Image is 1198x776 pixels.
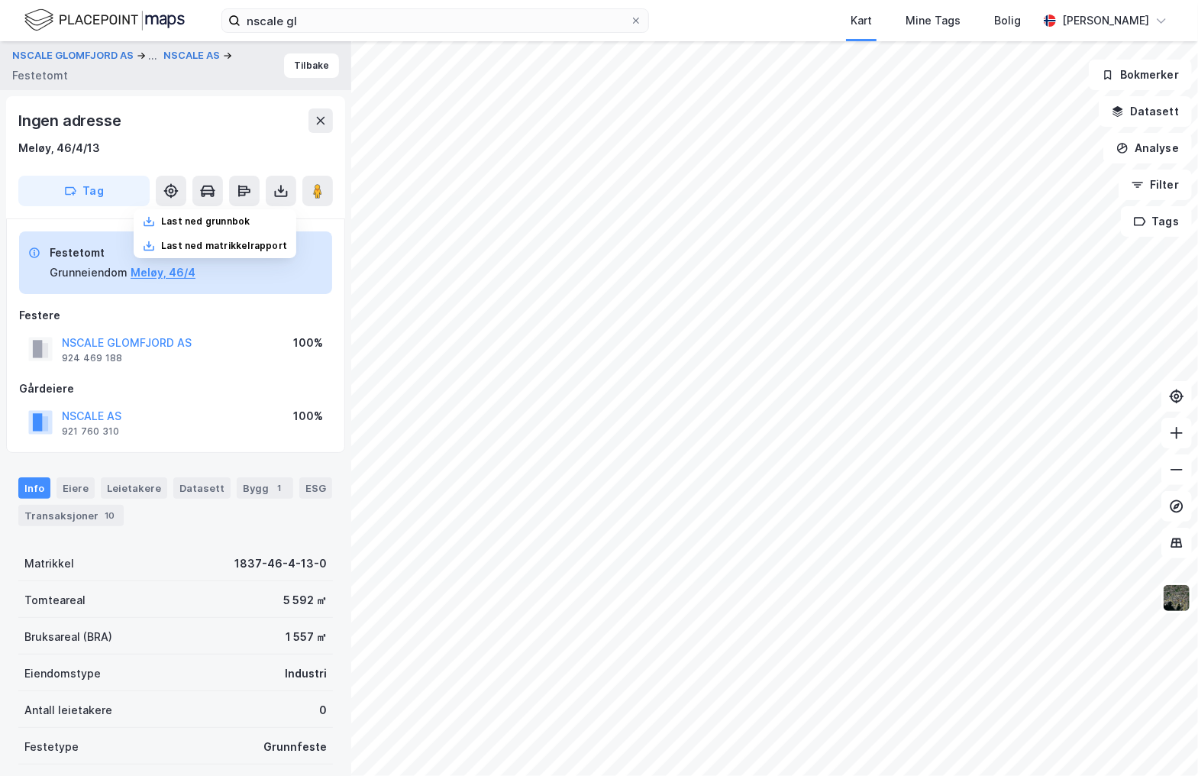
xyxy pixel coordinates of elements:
[24,664,101,683] div: Eiendomstype
[293,407,323,425] div: 100%
[1122,703,1198,776] iframe: Chat Widget
[1089,60,1192,90] button: Bokmerker
[1099,96,1192,127] button: Datasett
[994,11,1021,30] div: Bolig
[148,47,157,65] div: ...
[18,176,150,206] button: Tag
[101,477,167,499] div: Leietakere
[12,47,137,65] button: NSCALE GLOMFJORD AS
[19,380,332,398] div: Gårdeiere
[241,9,630,32] input: Søk på adresse, matrikkel, gårdeiere, leietakere eller personer
[57,477,95,499] div: Eiere
[18,477,50,499] div: Info
[161,215,250,228] div: Last ned grunnbok
[906,11,961,30] div: Mine Tags
[263,738,327,756] div: Grunnfeste
[1062,11,1149,30] div: [PERSON_NAME]
[173,477,231,499] div: Datasett
[1119,170,1192,200] button: Filter
[24,555,74,573] div: Matrikkel
[18,108,124,133] div: Ingen adresse
[161,240,287,252] div: Last ned matrikkelrapport
[18,505,124,526] div: Transaksjoner
[283,591,327,609] div: 5 592 ㎡
[272,480,287,496] div: 1
[1122,703,1198,776] div: Kontrollprogram for chat
[131,264,195,282] button: Meløy, 46/4
[18,139,100,157] div: Meløy, 46/4/13
[24,591,86,609] div: Tomteareal
[293,334,323,352] div: 100%
[299,477,332,499] div: ESG
[1103,133,1192,163] button: Analyse
[62,352,122,364] div: 924 469 188
[1162,584,1191,613] img: 9k=
[285,664,327,683] div: Industri
[319,701,327,719] div: 0
[24,738,79,756] div: Festetype
[286,628,327,646] div: 1 557 ㎡
[284,53,339,78] button: Tilbake
[19,306,332,325] div: Festere
[24,628,112,646] div: Bruksareal (BRA)
[237,477,293,499] div: Bygg
[24,7,185,34] img: logo.f888ab2527a4732fd821a326f86c7f29.svg
[234,555,327,573] div: 1837-46-4-13-0
[1121,206,1192,237] button: Tags
[24,701,112,719] div: Antall leietakere
[851,11,872,30] div: Kart
[50,264,128,282] div: Grunneiendom
[12,66,68,85] div: Festetomt
[163,48,223,63] button: NSCALE AS
[50,244,195,262] div: Festetomt
[102,508,118,523] div: 10
[62,425,119,438] div: 921 760 310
